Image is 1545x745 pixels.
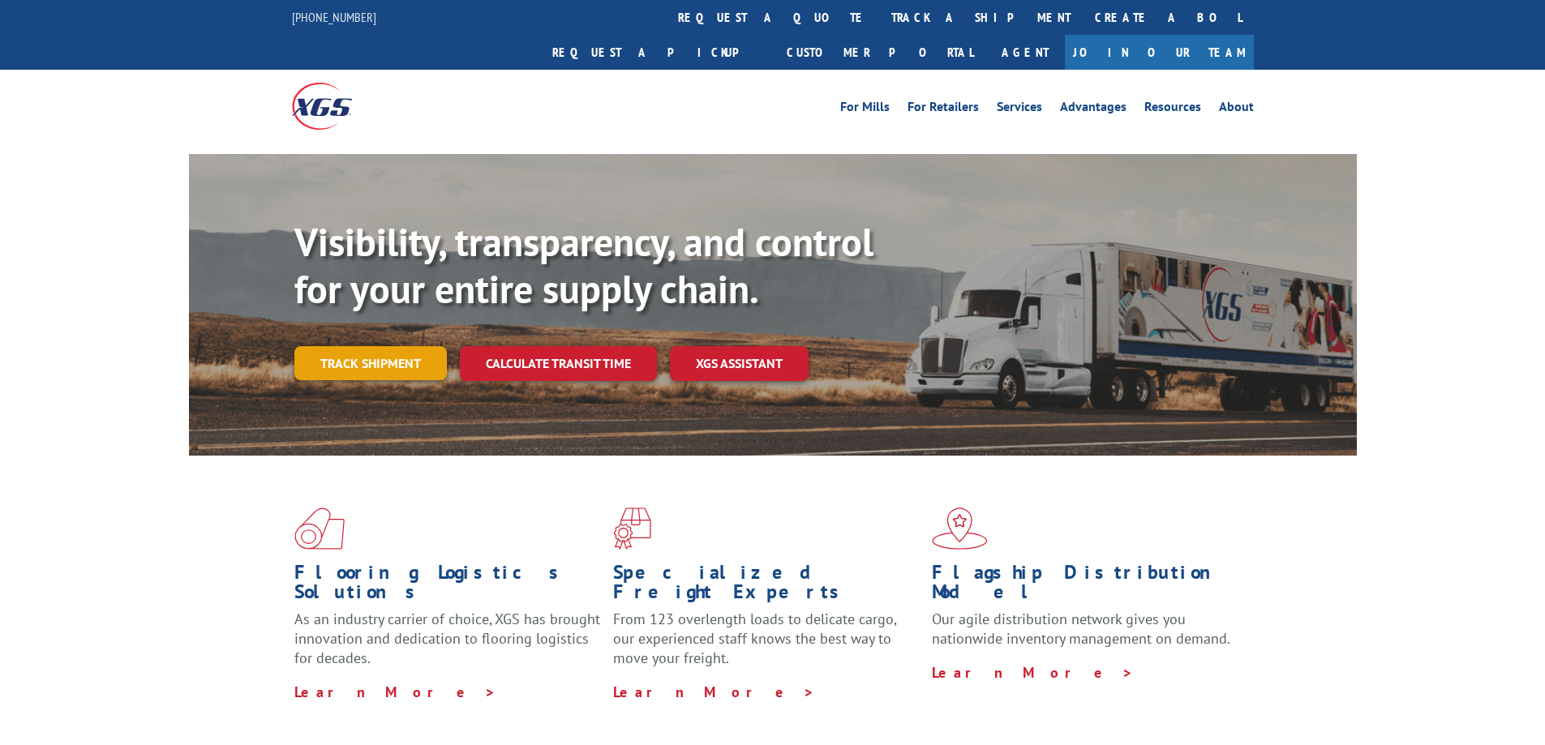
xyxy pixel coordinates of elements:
[1144,101,1201,118] a: Resources
[1060,101,1127,118] a: Advantages
[540,35,775,70] a: Request a pickup
[294,683,496,701] a: Learn More >
[294,216,873,314] b: Visibility, transparency, and control for your entire supply chain.
[613,563,920,610] h1: Specialized Freight Experts
[294,610,600,667] span: As an industry carrier of choice, XGS has brought innovation and dedication to flooring logistics...
[997,101,1042,118] a: Services
[775,35,985,70] a: Customer Portal
[1219,101,1254,118] a: About
[613,683,815,701] a: Learn More >
[985,35,1065,70] a: Agent
[932,507,988,550] img: xgs-icon-flagship-distribution-model-red
[460,346,657,381] a: Calculate transit time
[932,563,1238,610] h1: Flagship Distribution Model
[294,563,601,610] h1: Flooring Logistics Solutions
[294,346,447,380] a: Track shipment
[292,9,376,25] a: [PHONE_NUMBER]
[613,610,920,682] p: From 123 overlength loads to delicate cargo, our experienced staff knows the best way to move you...
[1065,35,1254,70] a: Join Our Team
[294,507,345,550] img: xgs-icon-total-supply-chain-intelligence-red
[613,507,651,550] img: xgs-icon-focused-on-flooring-red
[932,663,1134,682] a: Learn More >
[670,346,809,381] a: XGS ASSISTANT
[908,101,979,118] a: For Retailers
[932,610,1230,648] span: Our agile distribution network gives you nationwide inventory management on demand.
[840,101,890,118] a: For Mills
